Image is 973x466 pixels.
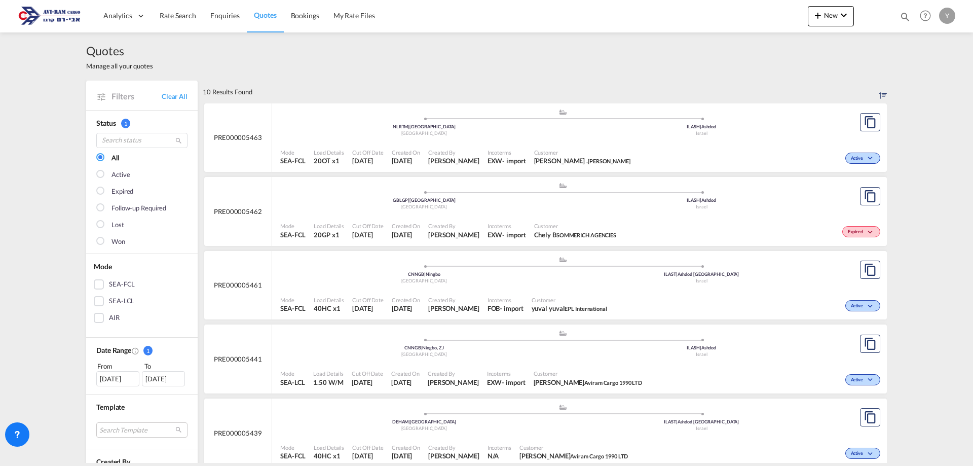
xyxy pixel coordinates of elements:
span: Yulia Vainblat [428,156,479,165]
span: Customer [532,296,607,304]
a: Clear All [162,92,188,101]
span: From To [DATE][DATE] [96,361,188,386]
span: 20GP x 1 [314,230,344,239]
span: SOMMERICH AGENCIES [556,232,616,238]
div: [DATE] [96,371,139,386]
div: EXW import [488,230,526,239]
span: Incoterms [488,149,526,156]
md-icon: icon-chevron-down [866,230,878,235]
div: Help [917,7,939,25]
span: Customer [534,370,643,377]
span: Active [851,450,866,457]
span: Created By [428,444,479,451]
div: - import [502,378,525,387]
span: Filters [111,91,162,102]
span: DEHAM [GEOGRAPHIC_DATA] [392,419,456,424]
span: Template [96,403,125,411]
div: Status 1 [96,118,188,128]
span: Active [851,155,866,162]
span: Load Details [314,296,344,304]
div: PRE000005462 assets/icons/custom/ship-fill.svgassets/icons/custom/roll-o-plane.svgOriginLondon Ga... [204,177,887,246]
span: Manage all your quotes [86,61,153,70]
span: Yulia Vainblat [428,378,479,387]
span: Yulia Vainblat [428,451,479,460]
span: PRE000005463 [214,133,262,142]
span: 13 Aug 2025 [352,156,384,165]
span: PRE000005441 [214,354,262,364]
span: Cut Off Date [352,296,384,304]
md-checkbox: SEA-FCL [94,279,190,290]
span: 12 Aug 2025 [392,230,420,239]
span: | [424,271,426,277]
span: ILASH Ashdod [687,124,716,129]
div: EXW [488,156,503,165]
span: SHARON . Zicki [534,156,630,165]
span: ILASH Ashdod [687,345,716,350]
button: Copy Quote [860,408,880,426]
span: | [676,271,678,277]
span: SEA-LCL [280,378,305,387]
div: To [143,361,188,371]
md-icon: assets/icons/custom/ship-fill.svg [557,183,569,188]
div: icon-magnify [900,11,911,26]
span: Rate Search [160,11,196,20]
span: New [812,11,850,19]
md-icon: assets/icons/custom/ship-fill.svg [557,331,569,336]
span: Analytics [103,11,132,21]
span: Yulia Vainblat [428,304,479,313]
div: EXW import [488,156,526,165]
span: yuval yuval EPL International [532,304,607,313]
div: EXW import [487,378,526,387]
div: Follow-up Required [111,203,166,213]
span: Incoterms [488,222,526,230]
span: Status [96,119,116,127]
md-icon: icon-magnify [175,137,182,145]
span: 20OT x 1 [314,156,344,165]
span: PRE000005461 [214,280,262,290]
span: Israel [696,130,707,136]
span: Mode [280,222,306,230]
md-icon: assets/icons/custom/copyQuote.svg [864,116,876,128]
button: Copy Quote [860,113,880,131]
span: 1 [121,119,130,128]
span: Noy Barzilay Aviram Cargo 1990 LTD [519,451,628,460]
span: Cut Off Date [352,444,384,451]
span: ILASH Ashdod [687,197,716,203]
div: From [96,361,141,371]
span: 13 Aug 2025 [392,156,420,165]
span: Mode [94,262,112,271]
span: Load Details [314,444,344,451]
span: [GEOGRAPHIC_DATA] [401,351,447,357]
md-icon: assets/icons/custom/copyQuote.svg [864,338,876,350]
span: Aviram Cargo 1990 LTD [584,379,642,386]
div: PRE000005441 assets/icons/custom/ship-fill.svgassets/icons/custom/roll-o-plane.svgOriginNingbo, Z... [204,325,887,393]
span: Date Range [96,346,131,354]
div: [DATE] [142,371,185,386]
span: | [421,345,423,350]
span: Created By [428,149,479,156]
span: | [700,124,701,129]
div: Expired [111,187,133,197]
button: icon-plus 400-fgNewicon-chevron-down [808,6,854,26]
span: Cut Off Date [352,222,384,230]
span: Mode [280,370,305,377]
span: Incoterms [487,370,526,377]
span: Quotes [86,43,153,59]
span: Customer [519,444,628,451]
div: N/A [488,451,499,460]
span: Cut Off Date [352,149,384,156]
md-icon: icon-chevron-down [866,451,878,457]
div: Change Status Here [842,226,880,237]
span: EPL International [565,305,607,312]
span: Bookings [291,11,319,20]
div: SEA-LCL [109,296,134,306]
span: 11 Aug 2025 [352,378,383,387]
img: 166978e0a5f911edb4280f3c7a976193.png [15,5,84,27]
span: | [408,419,410,424]
div: PRE000005461 assets/icons/custom/ship-fill.svgassets/icons/custom/roll-o-plane.svgOriginNingbo Ch... [204,251,887,320]
md-icon: assets/icons/custom/copyQuote.svg [864,190,876,202]
div: - import [502,230,526,239]
md-checkbox: SEA-LCL [94,296,190,306]
span: Incoterms [488,444,511,451]
div: EXW [487,378,502,387]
